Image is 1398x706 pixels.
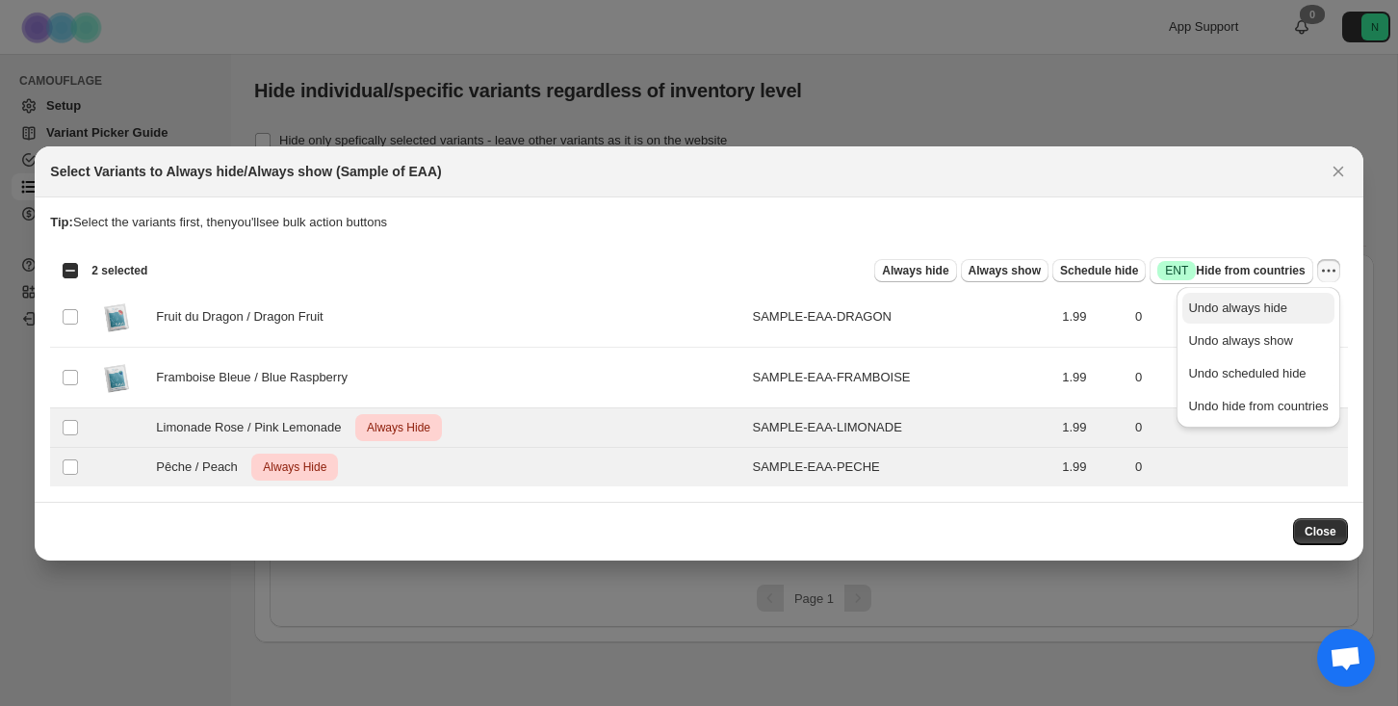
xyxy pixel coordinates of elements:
[50,162,441,181] h2: Select Variants to Always hide/Always show (Sample of EAA)
[1182,293,1333,324] button: Undo always hide
[1129,407,1348,447] td: 0
[961,259,1048,282] button: Always show
[156,458,247,477] span: Pêche / Peach
[1056,286,1129,347] td: 1.99
[92,353,141,402] img: sample-eea-blueraspberry.webp
[874,259,956,282] button: Always hide
[1325,158,1352,185] button: Close
[1305,524,1336,539] span: Close
[1056,407,1129,447] td: 1.99
[1060,263,1138,278] span: Schedule hide
[1052,259,1146,282] button: Schedule hide
[1056,347,1129,407] td: 1.99
[1188,399,1328,413] span: Undo hide from countries
[747,286,1057,347] td: SAMPLE-EAA-DRAGON
[747,407,1057,447] td: SAMPLE-EAA-LIMONADE
[1165,263,1188,278] span: ENT
[969,263,1041,278] span: Always show
[1188,301,1287,315] span: Undo always hide
[1317,629,1375,687] div: Open chat
[1150,257,1312,284] button: SuccessENTHide from countries
[156,418,351,437] span: Limonade Rose / Pink Lemonade
[1056,447,1129,486] td: 1.99
[1129,447,1348,486] td: 0
[259,456,330,479] span: Always Hide
[1188,366,1306,380] span: Undo scheduled hide
[363,416,434,439] span: Always Hide
[1188,333,1292,348] span: Undo always show
[50,215,73,229] strong: Tip:
[156,368,358,387] span: Framboise Bleue / Blue Raspberry
[747,347,1057,407] td: SAMPLE-EAA-FRAMBOISE
[1157,261,1305,280] span: Hide from countries
[1182,391,1333,422] button: Undo hide from countries
[1182,358,1333,389] button: Undo scheduled hide
[91,263,147,278] span: 2 selected
[747,447,1057,486] td: SAMPLE-EAA-PECHE
[1129,286,1348,347] td: 0
[1317,259,1340,282] button: More actions
[1293,518,1348,545] button: Close
[1129,347,1348,407] td: 0
[156,307,333,327] span: Fruit du Dragon / Dragon Fruit
[1182,326,1333,356] button: Undo always show
[50,213,1347,232] p: Select the variants first, then you'll see bulk action buttons
[92,293,141,341] img: sample-eea-dragon.webp
[882,263,948,278] span: Always hide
